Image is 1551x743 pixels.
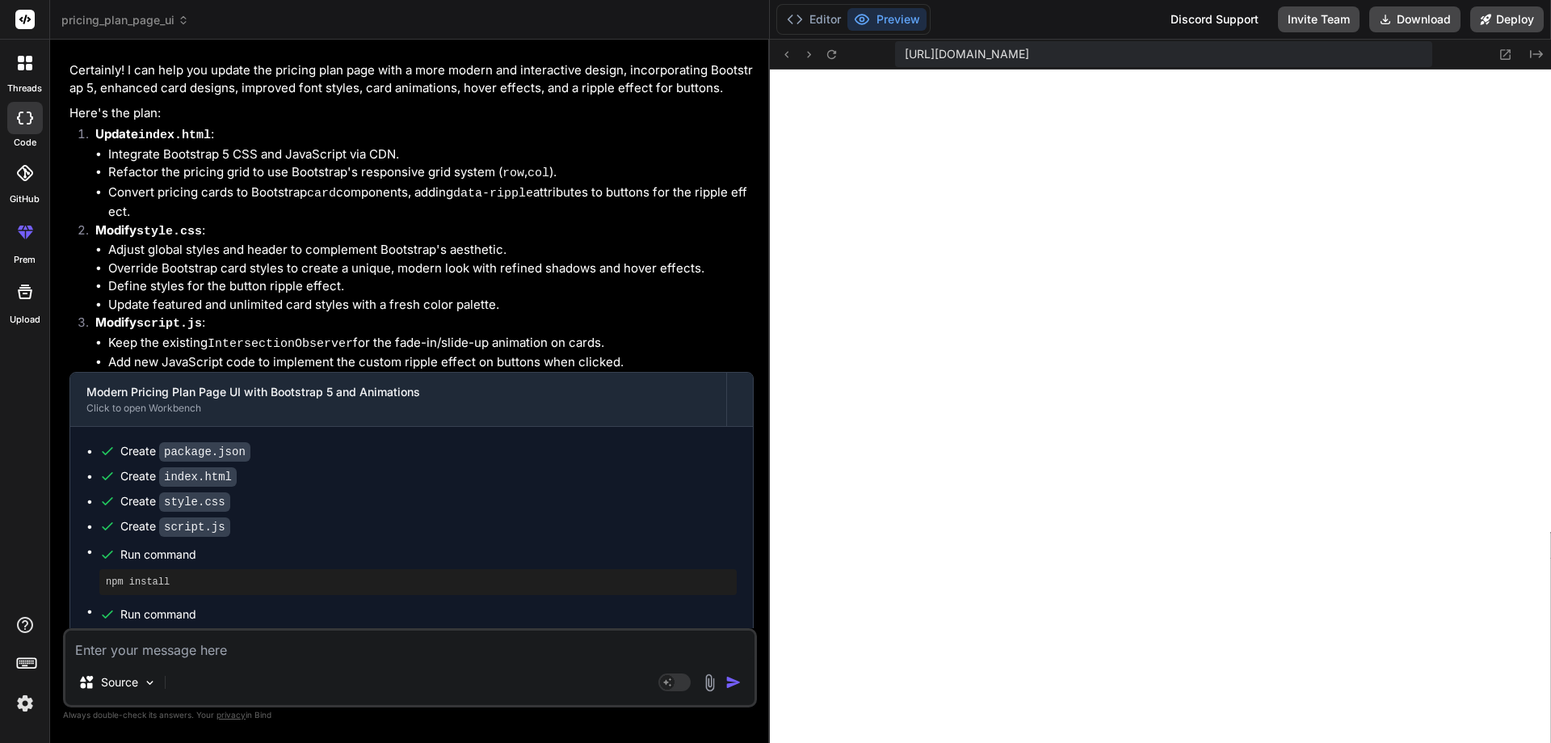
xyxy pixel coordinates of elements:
div: Create [120,443,250,460]
p: Always double-check its answers. Your in Bind [63,707,757,723]
img: icon [725,674,742,690]
pre: npm install [106,576,730,589]
code: row [502,167,524,180]
div: Create [120,493,230,510]
span: [URL][DOMAIN_NAME] [905,46,1029,62]
code: index.html [159,467,237,487]
li: : [82,125,754,222]
button: Editor [780,8,847,31]
li: Override Bootstrap card styles to create a unique, modern look with refined shadows and hover eff... [108,260,754,278]
button: Invite Team [1278,6,1360,32]
code: style.css [137,225,202,239]
code: data-ripple [453,187,533,201]
li: Integrate Bootstrap 5 CSS and JavaScript via CDN. [108,146,754,164]
code: script.js [159,517,230,537]
li: : [82,314,754,372]
label: threads [7,82,42,95]
button: Modern Pricing Plan Page UI with Bootstrap 5 and AnimationsClick to open Workbench [70,373,726,426]
div: Click to open Workbench [86,402,710,415]
span: pricing_plan_page_ui [61,12,189,28]
img: settings [11,690,39,717]
label: code [14,136,36,150]
strong: Update [95,126,211,141]
p: Certainly! I can help you update the pricing plan page with a more modern and interactive design,... [69,61,754,98]
li: Adjust global styles and header to complement Bootstrap's aesthetic. [108,241,754,260]
button: Preview [847,8,927,31]
code: script.js [137,317,202,331]
label: prem [14,253,36,267]
span: Run command [120,606,737,623]
li: Keep the existing for the fade-in/slide-up animation on cards. [108,334,754,354]
code: package.json [159,442,250,462]
label: Upload [10,313,40,327]
span: Run command [120,547,737,563]
code: IntersectionObserver [208,337,353,351]
button: Deploy [1470,6,1544,32]
button: Download [1369,6,1461,32]
code: style.css [159,492,230,512]
li: Convert pricing cards to Bootstrap components, adding attributes to buttons for the ripple effect. [108,184,754,222]
img: Pick Models [143,676,157,690]
label: GitHub [10,192,40,206]
code: col [528,167,549,180]
div: Modern Pricing Plan Page UI with Bootstrap 5 and Animations [86,384,710,400]
li: Update featured and unlimited card styles with a fresh color palette. [108,296,754,315]
img: attachment [700,673,719,692]
li: Add new JavaScript code to implement the custom ripple effect on buttons when clicked. [108,353,754,372]
code: index.html [138,129,211,142]
p: Source [101,674,138,690]
strong: Modify [95,222,202,238]
li: Refactor the pricing grid to use Bootstrap's responsive grid system ( , ). [108,163,754,184]
p: Here's the plan: [69,104,754,123]
li: Define styles for the button ripple effect. [108,277,754,296]
div: Create [120,518,230,535]
strong: Modify [95,315,202,330]
span: privacy [216,710,246,720]
div: Discord Support [1161,6,1268,32]
div: Create [120,468,237,485]
code: card [307,187,336,201]
li: : [82,222,754,315]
